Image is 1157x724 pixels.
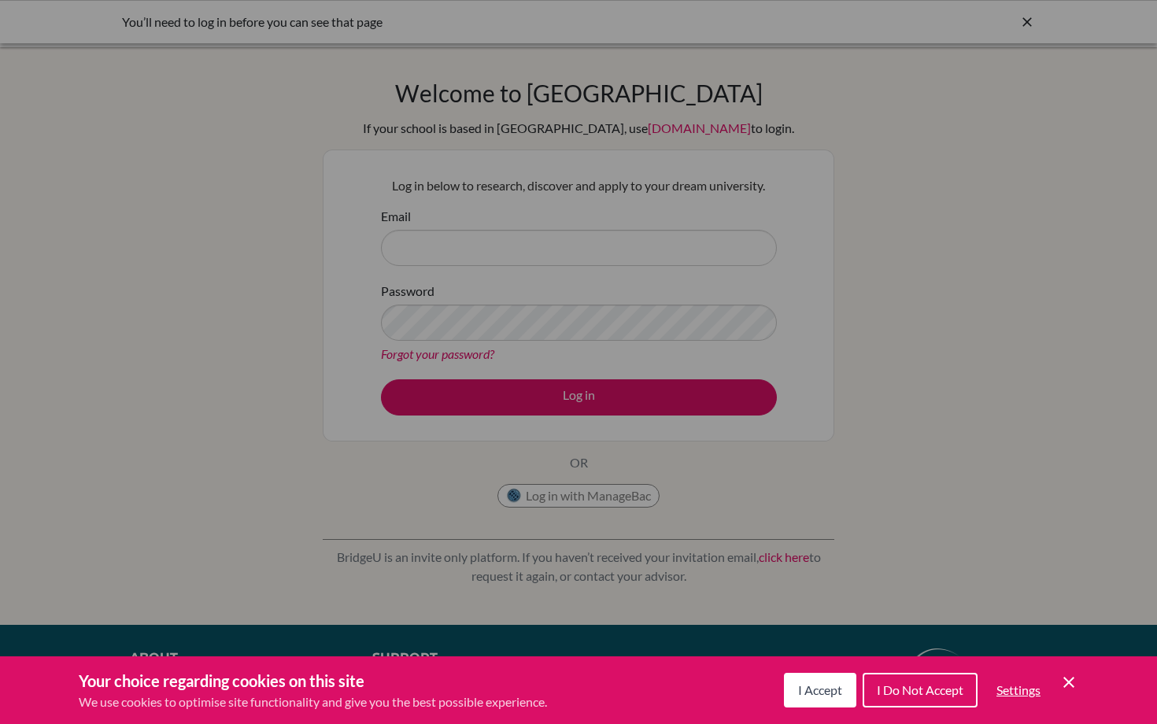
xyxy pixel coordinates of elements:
[784,673,856,707] button: I Accept
[877,682,963,697] span: I Do Not Accept
[1059,673,1078,692] button: Save and close
[863,673,978,707] button: I Do Not Accept
[996,682,1041,697] span: Settings
[798,682,842,697] span: I Accept
[79,669,547,693] h3: Your choice regarding cookies on this site
[984,674,1053,706] button: Settings
[79,693,547,711] p: We use cookies to optimise site functionality and give you the best possible experience.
